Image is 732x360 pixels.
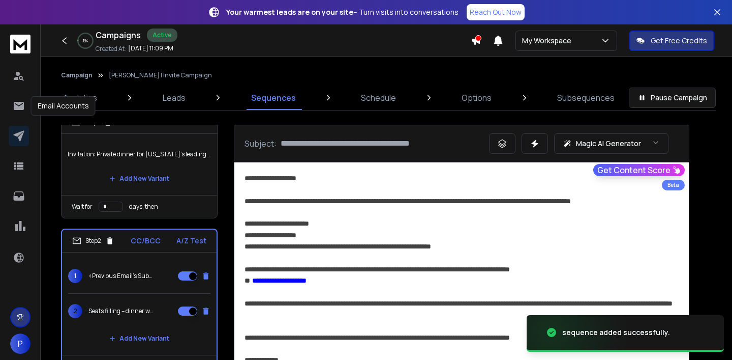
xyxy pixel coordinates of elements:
[10,334,30,354] button: P
[562,327,670,338] div: sequence added successfully.
[455,86,498,110] a: Options
[355,86,402,110] a: Schedule
[462,92,492,104] p: Options
[57,86,103,110] a: Analytics
[10,35,30,53] img: logo
[226,7,459,17] p: – Turn visits into conversations
[226,7,353,17] strong: Your warmest leads are on your site
[251,92,296,104] p: Sequences
[109,71,212,79] p: [PERSON_NAME] | Invite Campaign
[72,236,114,245] div: Step 2
[157,86,192,110] a: Leads
[129,203,158,211] p: days, then
[88,272,154,280] p: <Previous Email's Subject>
[576,139,641,149] p: Magic AI Generator
[629,31,714,51] button: Get Free Credits
[68,304,82,318] span: 2
[245,86,302,110] a: Sequences
[61,110,218,218] li: Step1CC/BCCA/Z TestInvitation: Private dinner for [US_STATE]’s leading architects ([DATE])Add New...
[467,4,525,20] a: Reach Out Now
[63,92,97,104] p: Analytics
[361,92,396,104] p: Schedule
[96,45,126,53] p: Created At:
[131,236,161,246] p: CC/BCC
[651,36,707,46] p: Get Free Credits
[551,86,621,110] a: Subsequences
[163,92,186,104] p: Leads
[147,29,177,42] div: Active
[629,88,716,108] button: Pause Campaign
[470,7,522,17] p: Reach Out Now
[96,29,141,41] h1: Campaigns
[31,96,96,116] div: Email Accounts
[101,328,177,349] button: Add New Variant
[61,71,93,79] button: Campaign
[593,164,685,176] button: Get Content Score
[522,36,575,46] p: My Workspace
[83,38,88,44] p: 1 %
[554,133,668,154] button: Magic AI Generator
[662,180,685,190] div: Beta
[128,44,173,52] p: [DATE] 11:09 PM
[72,203,93,211] p: Wait for
[68,269,82,283] span: 1
[557,92,615,104] p: Subsequences
[176,236,206,246] p: A/Z Test
[68,140,211,169] p: Invitation: Private dinner for [US_STATE]’s leading architects ([DATE])
[88,307,154,315] p: Seats filling – dinner with Hawai‘i AIA executives
[101,169,177,189] button: Add New Variant
[245,137,277,150] p: Subject:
